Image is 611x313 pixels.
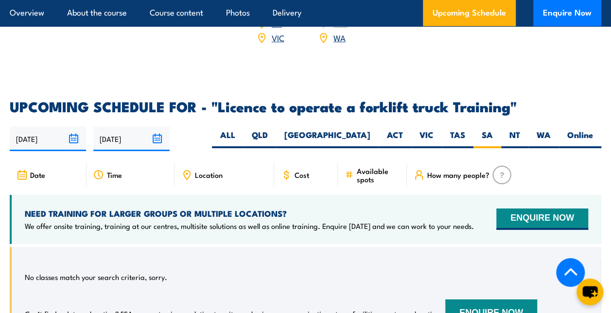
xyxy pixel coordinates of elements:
label: Online [559,129,601,148]
a: VIC [272,32,284,43]
p: We offer onsite training, training at our centres, multisite solutions as well as online training... [25,221,474,231]
span: Cost [295,171,309,179]
span: Available spots [357,167,400,183]
label: ALL [212,129,244,148]
span: Date [30,171,45,179]
button: chat-button [576,278,603,305]
label: TAS [442,129,473,148]
label: WA [528,129,559,148]
label: ACT [379,129,411,148]
span: How many people? [427,171,489,179]
button: ENQUIRE NOW [496,209,588,230]
label: VIC [411,129,442,148]
span: Time [107,171,122,179]
a: SA [272,17,282,29]
label: NT [501,129,528,148]
label: SA [473,129,501,148]
label: QLD [244,129,276,148]
a: WA [333,32,346,43]
h2: UPCOMING SCHEDULE FOR - "Licence to operate a forklift truck Training" [10,100,601,112]
input: From date [10,126,86,151]
h4: NEED TRAINING FOR LARGER GROUPS OR MULTIPLE LOCATIONS? [25,208,474,219]
p: No classes match your search criteria, sorry. [25,272,167,282]
label: [GEOGRAPHIC_DATA] [276,129,379,148]
input: To date [93,126,170,151]
span: Location [195,171,223,179]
